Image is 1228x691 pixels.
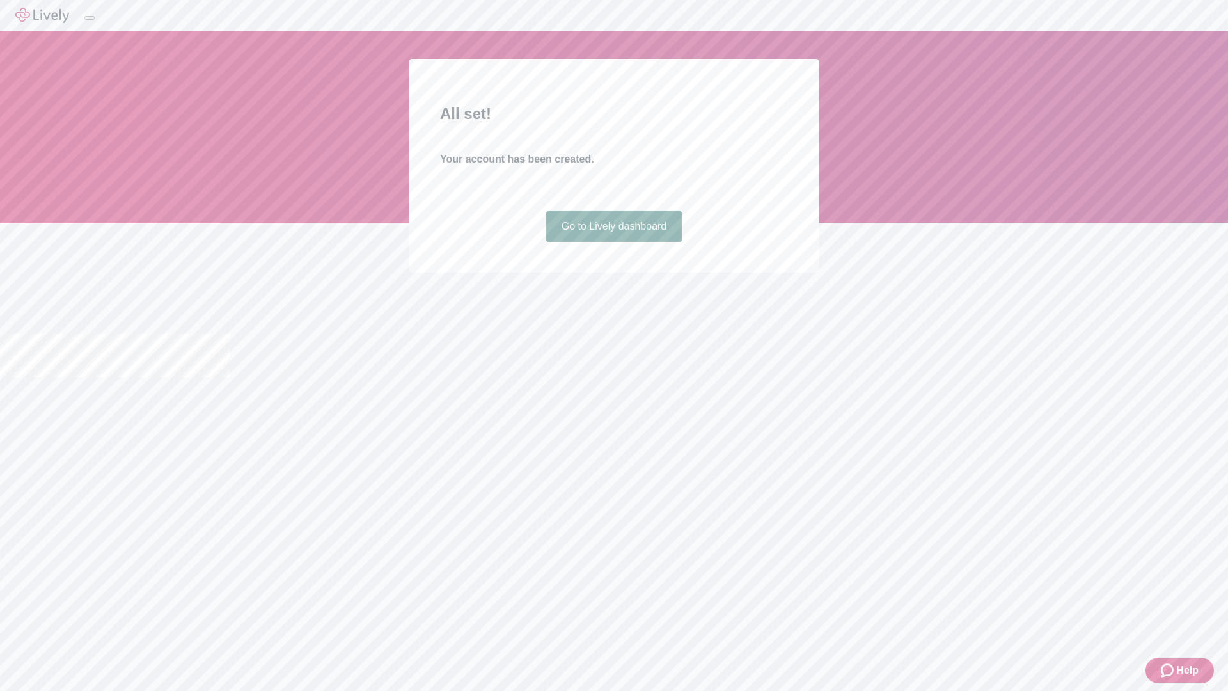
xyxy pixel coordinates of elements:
[1176,663,1199,678] span: Help
[440,152,788,167] h4: Your account has been created.
[546,211,682,242] a: Go to Lively dashboard
[84,16,95,20] button: Log out
[1145,658,1214,683] button: Zendesk support iconHelp
[15,8,69,23] img: Lively
[440,102,788,125] h2: All set!
[1161,663,1176,678] svg: Zendesk support icon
